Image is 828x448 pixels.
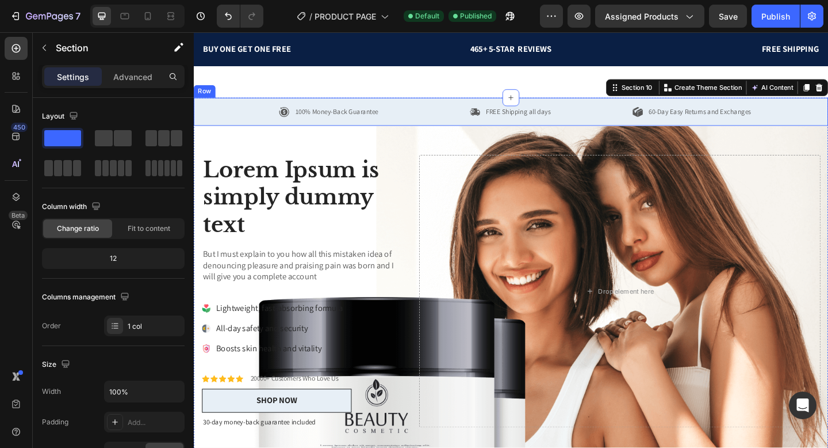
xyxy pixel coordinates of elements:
[709,5,747,28] button: Save
[42,321,61,331] div: Order
[463,55,501,66] div: Section 10
[68,395,113,407] div: SHOP NOW
[604,54,654,67] button: AI Content
[761,10,790,22] div: Publish
[56,41,150,55] p: Section
[10,420,225,430] p: 30-day money-back guarantee included
[42,357,72,373] div: Size
[62,373,157,382] p: 20000+ Customers Who Love Us
[315,10,376,22] span: PRODUCT PAGE
[2,59,21,70] div: Row
[42,109,80,124] div: Layout
[105,381,184,402] input: Auto
[113,71,152,83] p: Advanced
[42,417,68,427] div: Padding
[752,5,800,28] button: Publish
[24,337,162,351] p: Boosts skin health and vitality
[5,5,86,28] button: 7
[57,223,99,234] span: Change ratio
[10,236,225,272] p: But I must explain to you how all this mistaken idea of denouncing pleasure and praising pain was...
[217,5,263,28] div: Undo/Redo
[128,321,182,332] div: 1 col
[440,278,501,287] div: Drop element here
[9,388,171,414] button: SHOP NOW
[605,10,678,22] span: Assigned Products
[460,11,492,21] span: Published
[11,123,28,132] div: 450
[128,417,182,428] div: Add...
[415,11,439,21] span: Default
[9,211,28,220] div: Beta
[495,81,606,93] p: 60-Day Easy Returns and Exchanges
[309,10,312,22] span: /
[523,55,596,66] p: Create Theme Section
[44,250,182,267] div: 12
[9,134,227,226] h2: Lorem Ipsum is simply dummy text
[75,9,80,23] p: 7
[719,12,738,21] span: Save
[128,223,170,234] span: Fit to content
[42,290,132,305] div: Columns management
[470,12,680,25] p: FREE SHIPPING
[57,71,89,83] p: Settings
[42,199,103,215] div: Column width
[789,392,816,419] div: Open Intercom Messenger
[42,386,61,397] div: Width
[595,5,704,28] button: Assigned Products
[110,81,201,93] p: 100% Money-Back Guarantee
[194,32,828,448] iframe: Design area
[24,316,162,329] p: All-day safety and security
[318,81,388,93] p: FREE Shipping all days
[24,294,162,307] p: Lightweight, fast-absorbing formula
